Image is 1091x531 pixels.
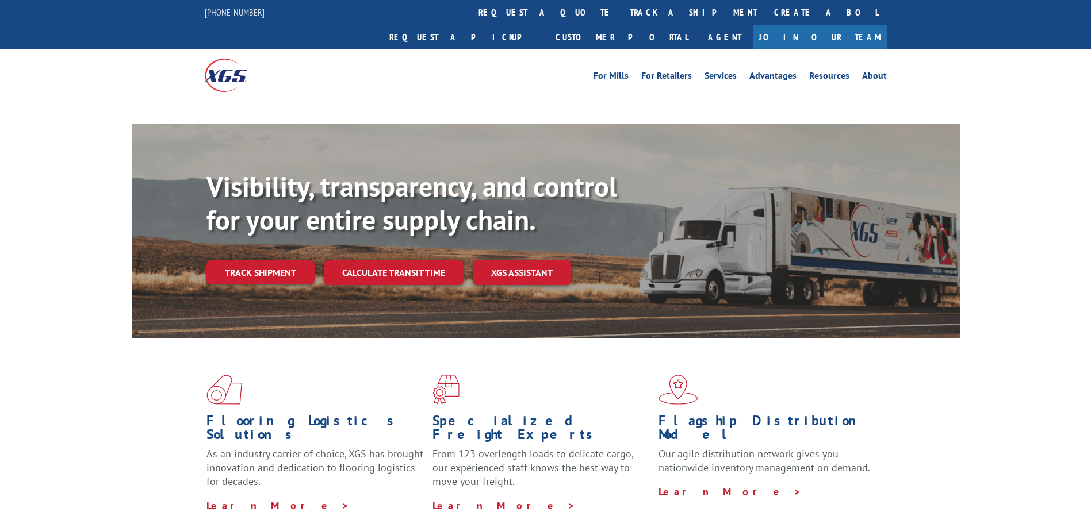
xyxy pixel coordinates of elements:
[206,414,424,447] h1: Flooring Logistics Solutions
[206,168,617,237] b: Visibility, transparency, and control for your entire supply chain.
[324,260,464,285] a: Calculate transit time
[432,375,460,405] img: xgs-icon-focused-on-flooring-red
[432,414,650,447] h1: Specialized Freight Experts
[705,71,737,84] a: Services
[206,447,423,488] span: As an industry carrier of choice, XGS has brought innovation and dedication to flooring logistics...
[205,6,265,18] a: [PHONE_NUMBER]
[641,71,692,84] a: For Retailers
[659,414,876,447] h1: Flagship Distribution Model
[547,25,696,49] a: Customer Portal
[809,71,849,84] a: Resources
[206,499,350,512] a: Learn More >
[659,375,698,405] img: xgs-icon-flagship-distribution-model-red
[594,71,629,84] a: For Mills
[473,260,571,285] a: XGS ASSISTANT
[749,71,797,84] a: Advantages
[659,447,870,474] span: Our agile distribution network gives you nationwide inventory management on demand.
[753,25,887,49] a: Join Our Team
[696,25,753,49] a: Agent
[862,71,887,84] a: About
[432,447,650,498] p: From 123 overlength loads to delicate cargo, our experienced staff knows the best way to move you...
[432,499,576,512] a: Learn More >
[206,260,315,284] a: Track shipment
[206,375,242,405] img: xgs-icon-total-supply-chain-intelligence-red
[381,25,547,49] a: Request a pickup
[659,485,802,498] a: Learn More >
